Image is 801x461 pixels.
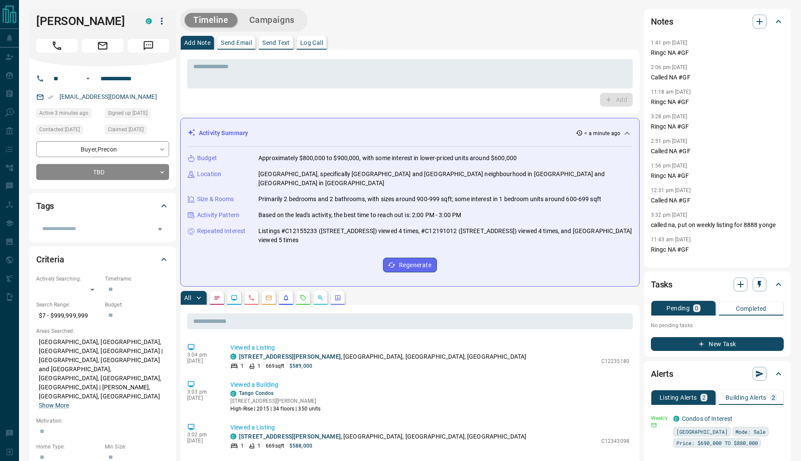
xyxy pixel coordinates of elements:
p: 1 [241,442,244,450]
p: Pending [666,305,690,311]
p: Send Email [221,40,252,46]
p: 2 [772,395,775,401]
p: Send Text [262,40,290,46]
button: Regenerate [383,258,437,272]
a: Condos of Interest [682,415,732,422]
span: Signed up [DATE] [108,109,148,117]
p: Viewed a Listing [230,343,629,352]
a: [EMAIL_ADDRESS][DOMAIN_NAME] [60,93,157,100]
p: Timeframe: [105,275,169,283]
p: All [184,295,191,301]
p: High-Rise | 2015 | 34 floors | 350 units [230,405,321,413]
button: Open [154,223,166,235]
p: called na, put on weekly listing for 8888 yonge [651,221,784,230]
p: , [GEOGRAPHIC_DATA], [GEOGRAPHIC_DATA], [GEOGRAPHIC_DATA] [239,432,526,441]
div: TBD [36,164,169,180]
h1: [PERSON_NAME] [36,14,133,28]
p: Log Call [300,40,323,46]
p: Based on the lead's activity, the best time to reach out is: 2:00 PM - 3:00 PM [258,211,461,220]
div: Notes [651,11,784,32]
p: Ringc NA #GF [651,48,784,57]
p: $588,000 [289,442,312,450]
span: Call [36,39,78,53]
p: Weekly [651,414,668,422]
p: [DATE] [187,358,217,364]
a: [STREET_ADDRESS][PERSON_NAME] [239,353,341,360]
svg: Requests [300,294,307,301]
div: condos.ca [230,354,236,360]
p: Building Alerts [726,395,766,401]
p: Actively Searching: [36,275,101,283]
p: Listing Alerts [660,395,697,401]
p: C12235180 [601,357,629,365]
div: Alerts [651,363,784,384]
p: 0 [695,305,698,311]
p: Called NA #GF [651,73,784,82]
h2: Tags [36,199,54,213]
p: No pending tasks [651,319,784,332]
svg: Opportunities [317,294,324,301]
p: 3:28 pm [DATE] [651,114,688,120]
p: Viewed a Building [230,380,629,389]
p: 3:03 pm [187,389,217,395]
svg: Lead Browsing Activity [231,294,238,301]
div: Wed Aug 07 2024 [105,125,169,137]
p: Search Range: [36,301,101,309]
span: Email [82,39,123,53]
p: 1 [258,362,261,370]
p: 669 sqft [266,442,284,450]
p: Approximately $800,000 to $900,000, with some interest in lower-priced units around $600,000 [258,154,517,163]
p: Viewed a Listing [230,423,629,432]
button: Show More [39,401,69,410]
div: Activity Summary< a minute ago [188,125,632,141]
div: Criteria [36,249,169,270]
p: [DATE] [187,438,217,444]
a: [STREET_ADDRESS][PERSON_NAME] [239,433,341,440]
p: Ringc NA #GF [651,171,784,180]
p: Location [197,170,221,179]
p: Budget [197,154,217,163]
p: Budget: [105,301,169,309]
svg: Calls [248,294,255,301]
p: 12:31 pm [DATE] [651,187,691,193]
p: Size & Rooms [197,195,234,204]
div: condos.ca [673,416,679,422]
p: [GEOGRAPHIC_DATA], specifically [GEOGRAPHIC_DATA] and [GEOGRAPHIC_DATA] neighbourhood in [GEOGRAP... [258,170,632,188]
p: Min Size: [105,443,169,451]
p: Repeated Interest [197,227,245,236]
div: Thu Aug 28 2025 [36,125,101,137]
div: Tue Aug 06 2024 [105,108,169,120]
p: [GEOGRAPHIC_DATA], [GEOGRAPHIC_DATA], [GEOGRAPHIC_DATA], [GEOGRAPHIC_DATA] | [GEOGRAPHIC_DATA], [... [36,335,169,413]
p: 3:02 pm [187,432,217,438]
a: Tango Condos [239,390,273,396]
span: Claimed [DATE] [108,125,144,134]
button: Timeline [185,13,237,27]
p: , [GEOGRAPHIC_DATA], [GEOGRAPHIC_DATA], [GEOGRAPHIC_DATA] [239,352,526,361]
div: condos.ca [146,18,152,24]
h2: Alerts [651,367,673,381]
div: condos.ca [230,433,236,439]
p: Completed [736,306,766,312]
p: $7 - $999,999,999 [36,309,101,323]
h2: Notes [651,15,673,28]
span: Price: $690,000 TO $880,000 [676,439,758,447]
p: Ringc NA #GF [651,98,784,107]
button: Open [83,73,93,84]
p: [DATE] [187,395,217,401]
p: < a minute ago [584,129,620,137]
h2: Criteria [36,253,64,266]
p: Listings #C12155233 ([STREET_ADDRESS]) viewed 4 times, #C12191012 ([STREET_ADDRESS]) viewed 4 tim... [258,227,632,245]
p: 3:33 pm [DATE] [651,261,688,267]
svg: Email Verified [47,94,53,100]
button: New Task [651,337,784,351]
p: Activity Pattern [197,211,239,220]
p: Areas Searched: [36,327,169,335]
p: $589,000 [289,362,312,370]
p: Primarily 2 bedrooms and 2 bathrooms, with sizes around 900-999 sqft; some interest in 1 bedroom ... [258,195,601,204]
p: 1 [241,362,244,370]
button: Campaigns [241,13,303,27]
svg: Notes [214,294,220,301]
p: 669 sqft [266,362,284,370]
p: Ringc NA #GF [651,122,784,131]
span: Active 3 minutes ago [39,109,88,117]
